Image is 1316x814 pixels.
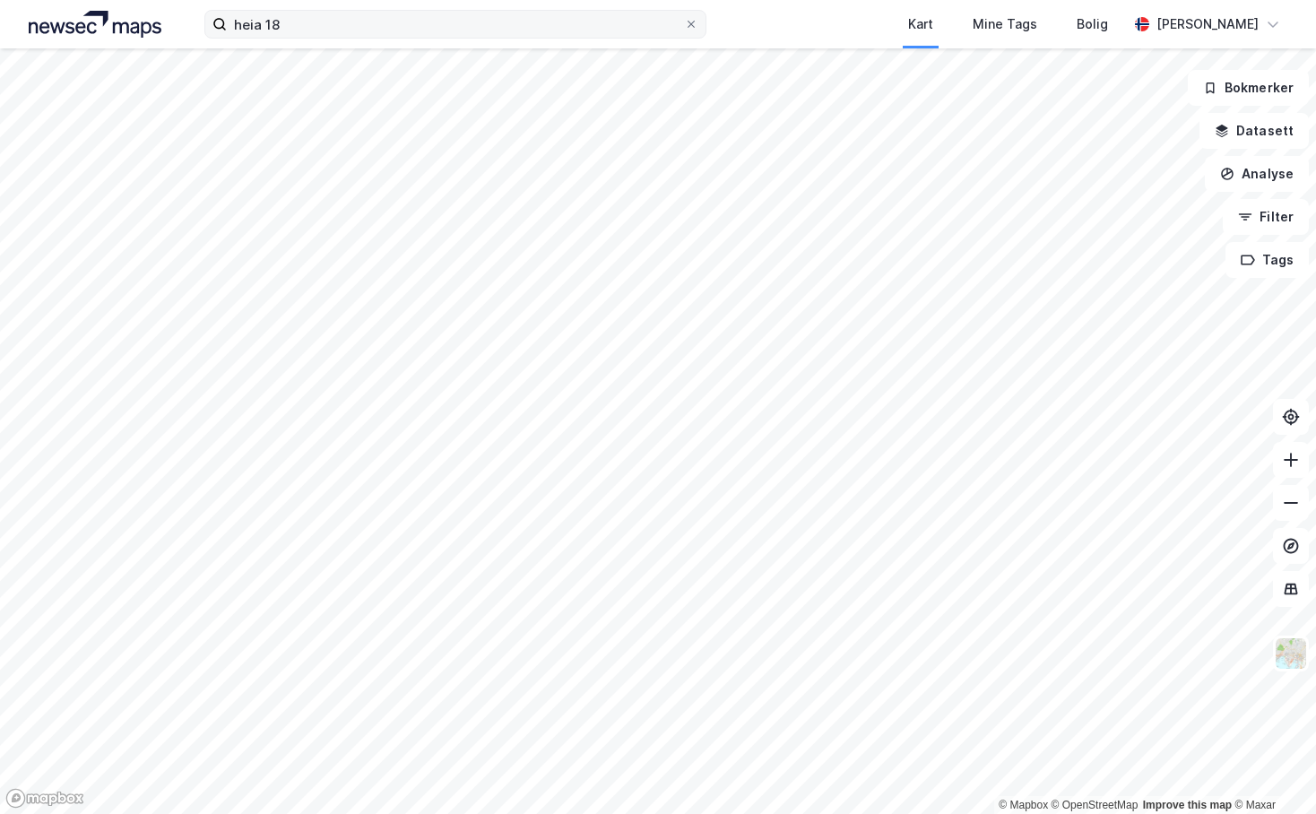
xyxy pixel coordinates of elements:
[5,788,84,809] a: Mapbox homepage
[1274,636,1308,671] img: Z
[1226,728,1316,814] iframe: Chat Widget
[1199,113,1309,149] button: Datasett
[1225,242,1309,278] button: Tags
[29,11,161,38] img: logo.a4113a55bc3d86da70a041830d287a7e.svg
[1188,70,1309,106] button: Bokmerker
[1156,13,1259,35] div: [PERSON_NAME]
[1052,799,1139,811] a: OpenStreetMap
[1205,156,1309,192] button: Analyse
[1077,13,1108,35] div: Bolig
[1223,199,1309,235] button: Filter
[1143,799,1232,811] a: Improve this map
[908,13,933,35] div: Kart
[973,13,1037,35] div: Mine Tags
[227,11,684,38] input: Søk på adresse, matrikkel, gårdeiere, leietakere eller personer
[999,799,1048,811] a: Mapbox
